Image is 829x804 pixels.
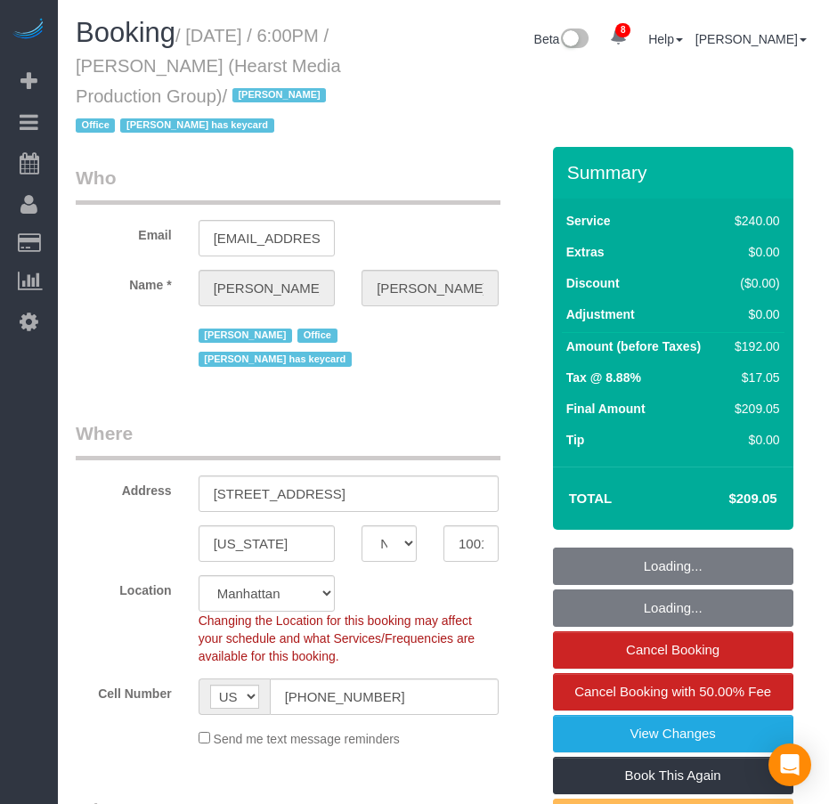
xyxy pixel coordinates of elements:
[566,431,585,449] label: Tip
[553,715,793,752] a: View Changes
[120,118,273,133] span: [PERSON_NAME] has keycard
[62,678,185,702] label: Cell Number
[553,631,793,669] a: Cancel Booking
[199,613,475,663] span: Changing the Location for this booking may affect your schedule and what Services/Frequencies are...
[559,28,589,52] img: New interface
[574,684,771,699] span: Cancel Booking with 50.00% Fee
[76,165,500,205] legend: Who
[601,18,636,57] a: 8
[727,431,779,449] div: $0.00
[727,369,779,386] div: $17.05
[62,475,185,499] label: Address
[566,337,701,355] label: Amount (before Taxes)
[62,575,185,599] label: Location
[727,243,779,261] div: $0.00
[199,220,336,256] input: Email
[362,270,499,306] input: Last Name
[615,23,630,37] span: 8
[62,220,185,244] label: Email
[76,118,115,133] span: Office
[727,212,779,230] div: $240.00
[727,337,779,355] div: $192.00
[727,274,779,292] div: ($0.00)
[443,525,499,562] input: Zip Code
[76,26,341,136] small: / [DATE] / 6:00PM / [PERSON_NAME] (Hearst Media Production Group)
[566,369,641,386] label: Tax @ 8.88%
[199,525,336,562] input: City
[76,17,175,48] span: Booking
[214,732,400,746] span: Send me text message reminders
[566,212,611,230] label: Service
[76,420,500,460] legend: Where
[566,243,605,261] label: Extras
[534,32,589,46] a: Beta
[695,32,807,46] a: [PERSON_NAME]
[270,678,499,715] input: Cell Number
[727,400,779,418] div: $209.05
[768,743,811,786] div: Open Intercom Messenger
[648,32,683,46] a: Help
[566,274,620,292] label: Discount
[566,305,635,323] label: Adjustment
[569,491,613,506] strong: Total
[199,270,336,306] input: First Name
[553,673,793,711] a: Cancel Booking with 50.00% Fee
[199,329,292,343] span: [PERSON_NAME]
[727,305,779,323] div: $0.00
[297,329,337,343] span: Office
[232,88,326,102] span: [PERSON_NAME]
[567,162,784,183] h3: Summary
[566,400,646,418] label: Final Amount
[11,18,46,43] img: Automaid Logo
[199,352,352,366] span: [PERSON_NAME] has keycard
[553,757,793,794] a: Book This Again
[675,491,776,507] h4: $209.05
[62,270,185,294] label: Name *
